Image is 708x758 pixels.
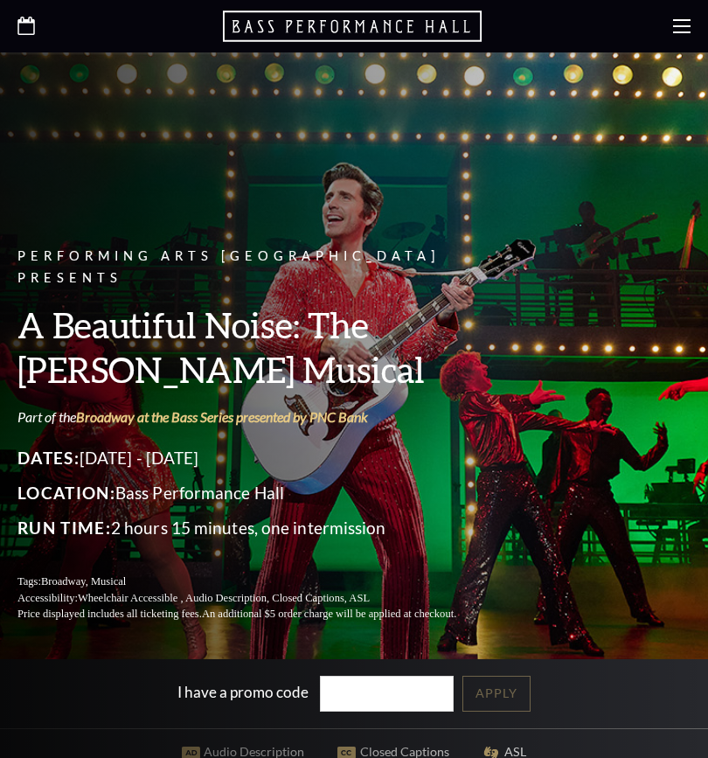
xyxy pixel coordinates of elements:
[17,483,115,503] span: Location:
[17,574,498,590] p: Tags:
[17,606,498,622] p: Price displayed includes all ticketing fees.
[78,592,370,604] span: Wheelchair Accessible , Audio Description, Closed Captions, ASL
[17,246,498,289] p: Performing Arts [GEOGRAPHIC_DATA] Presents
[41,575,126,588] span: Broadway, Musical
[17,514,498,542] p: 2 hours 15 minutes, one intermission
[17,407,498,427] p: Part of the
[17,444,498,472] p: [DATE] - [DATE]
[76,408,368,425] a: Broadway at the Bass Series presented by PNC Bank
[177,682,309,700] label: I have a promo code
[17,479,498,507] p: Bass Performance Hall
[17,590,498,607] p: Accessibility:
[17,518,111,538] span: Run Time:
[202,608,456,620] span: An additional $5 order charge will be applied at checkout.
[17,303,498,392] h3: A Beautiful Noise: The [PERSON_NAME] Musical
[17,448,80,468] span: Dates:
